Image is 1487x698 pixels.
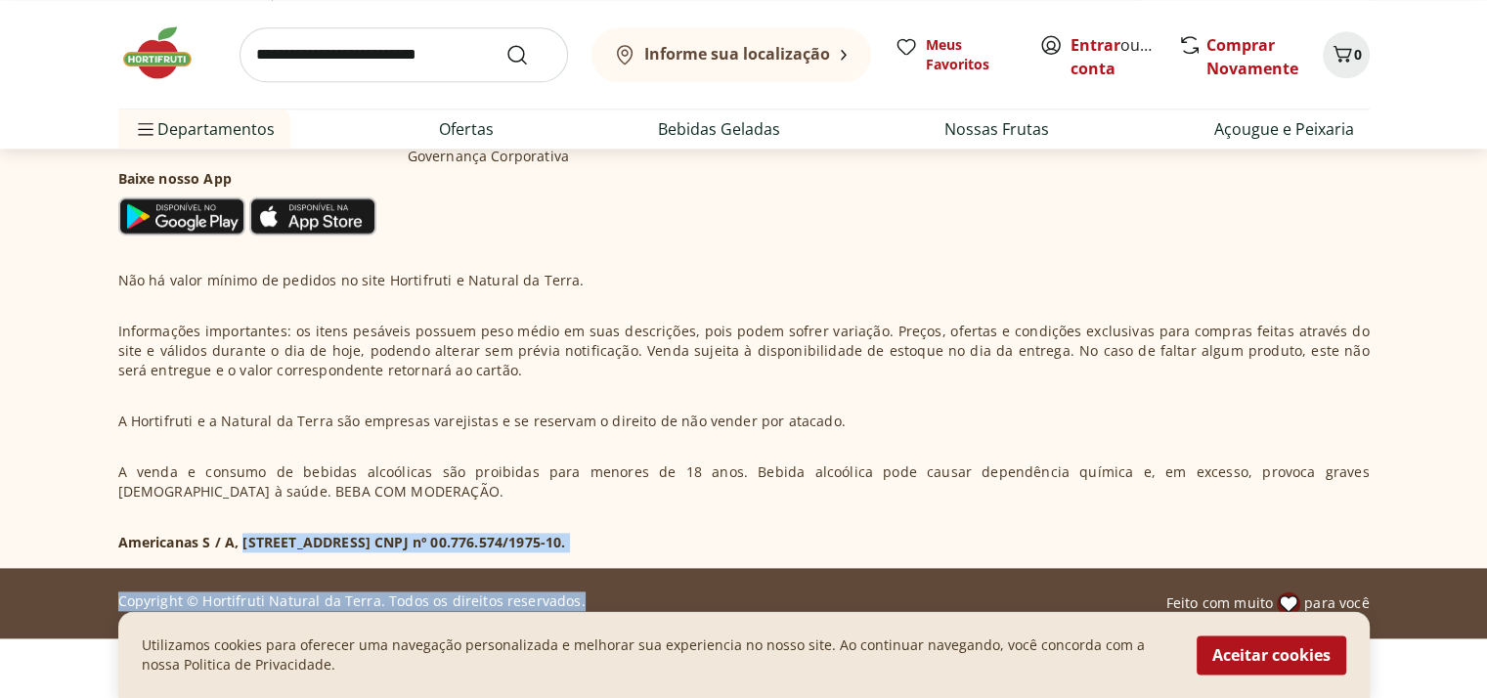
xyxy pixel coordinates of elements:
[118,412,846,431] p: A Hortifruti e a Natural da Terra são empresas varejistas e se reservam o direito de não vender p...
[591,27,871,82] button: Informe sua localização
[118,169,376,189] h3: Baixe nosso App
[1071,33,1158,80] span: ou
[1214,117,1354,141] a: Açougue e Peixaria
[658,117,780,141] a: Bebidas Geladas
[895,35,1016,74] a: Meus Favoritos
[134,106,157,153] button: Menu
[408,147,570,166] a: Governança Corporativa
[118,196,245,236] img: Google Play Icon
[944,117,1049,141] a: Nossas Frutas
[1197,635,1346,675] button: Aceitar cookies
[1304,593,1369,613] span: para você
[118,23,216,82] img: Hortifruti
[134,106,275,153] span: Departamentos
[249,196,376,236] img: App Store Icon
[1071,34,1120,56] a: Entrar
[439,117,494,141] a: Ofertas
[926,35,1016,74] span: Meus Favoritos
[505,43,552,66] button: Submit Search
[118,322,1370,380] p: Informações importantes: os itens pesáveis possuem peso médio em suas descrições, pois podem sofr...
[240,27,568,82] input: search
[118,591,586,611] p: Copyright © Hortifruti Natural da Terra. Todos os direitos reservados.
[1323,31,1370,78] button: Carrinho
[1354,45,1362,64] span: 0
[1071,34,1178,79] a: Criar conta
[118,462,1370,502] p: A venda e consumo de bebidas alcoólicas são proibidas para menores de 18 anos. Bebida alcoólica p...
[118,271,585,290] p: Não há valor mínimo de pedidos no site Hortifruti e Natural da Terra.
[142,635,1173,675] p: Utilizamos cookies para oferecer uma navegação personalizada e melhorar sua experiencia no nosso ...
[644,43,830,65] b: Informe sua localização
[1206,34,1298,79] a: Comprar Novamente
[1166,593,1273,613] span: Feito com muito
[118,533,566,552] p: Americanas S / A, [STREET_ADDRESS] CNPJ nº 00.776.574/1975-10.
